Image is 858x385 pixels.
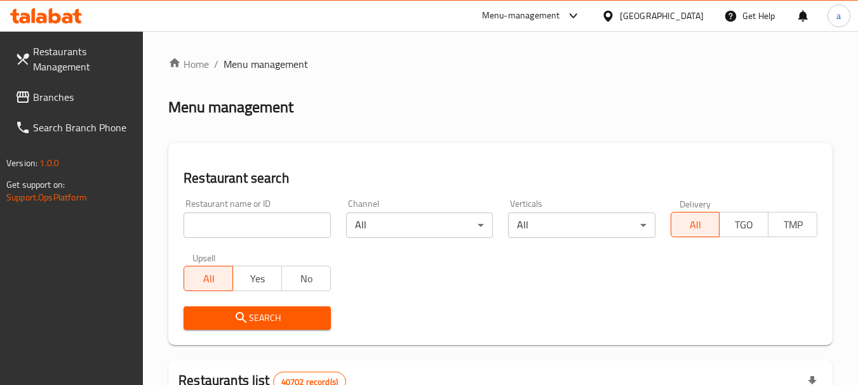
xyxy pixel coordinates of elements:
nav: breadcrumb [168,56,833,72]
button: TMP [768,212,817,237]
a: Support.OpsPlatform [6,189,87,206]
span: All [676,216,715,234]
a: Restaurants Management [5,36,144,82]
a: Branches [5,82,144,112]
span: All [189,270,228,288]
button: All [671,212,720,237]
span: TGO [725,216,763,234]
h2: Restaurant search [184,169,817,188]
div: All [508,212,655,238]
span: a [836,9,841,23]
span: No [287,270,326,288]
h2: Menu management [168,97,293,117]
span: Get support on: [6,176,65,193]
li: / [214,56,218,72]
div: All [346,212,493,238]
span: Menu management [224,56,308,72]
label: Delivery [680,199,711,208]
span: TMP [774,216,812,234]
button: Yes [232,266,282,291]
button: All [184,266,233,291]
a: Search Branch Phone [5,112,144,143]
span: Restaurants Management [33,44,133,74]
span: 1.0.0 [39,155,59,171]
span: Branches [33,89,133,105]
button: No [281,266,331,291]
button: Search [184,306,330,330]
span: Search Branch Phone [33,120,133,135]
span: Search [194,310,320,326]
a: Home [168,56,209,72]
div: Menu-management [482,8,560,23]
label: Upsell [192,253,216,262]
span: Version: [6,155,37,171]
span: Yes [238,270,277,288]
button: TGO [719,212,768,237]
input: Search for restaurant name or ID.. [184,212,330,238]
div: [GEOGRAPHIC_DATA] [620,9,704,23]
